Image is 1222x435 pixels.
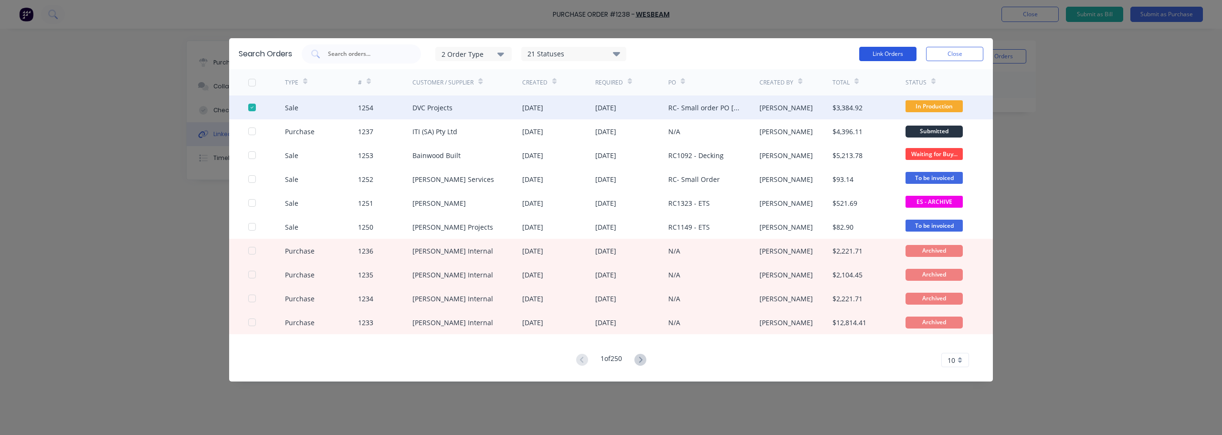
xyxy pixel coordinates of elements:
[906,245,963,257] div: Archived
[595,127,616,137] div: [DATE]
[906,220,963,232] span: To be invoiced
[906,196,963,208] span: ES - ARCHIVE
[358,127,373,137] div: 1237
[412,198,466,208] div: [PERSON_NAME]
[832,294,863,304] div: $2,221.71
[285,150,298,160] div: Sale
[358,246,373,256] div: 1236
[285,318,315,328] div: Purchase
[859,47,916,61] button: Link Orders
[285,198,298,208] div: Sale
[668,127,680,137] div: N/A
[412,246,493,256] div: [PERSON_NAME] Internal
[759,246,813,256] div: [PERSON_NAME]
[832,270,863,280] div: $2,104.45
[239,48,292,60] div: Search Orders
[522,270,543,280] div: [DATE]
[522,127,543,137] div: [DATE]
[285,222,298,232] div: Sale
[595,174,616,184] div: [DATE]
[595,150,616,160] div: [DATE]
[595,222,616,232] div: [DATE]
[759,294,813,304] div: [PERSON_NAME]
[435,47,512,61] button: 2 Order Type
[522,49,626,59] div: 21 Statuses
[906,78,927,87] div: Status
[595,103,616,113] div: [DATE]
[412,174,494,184] div: [PERSON_NAME] Services
[906,317,963,329] div: Archived
[358,78,362,87] div: #
[832,318,866,328] div: $12,814.41
[412,270,493,280] div: [PERSON_NAME] Internal
[522,78,548,87] div: Created
[412,318,493,328] div: [PERSON_NAME] Internal
[522,222,543,232] div: [DATE]
[412,222,493,232] div: [PERSON_NAME] Projects
[522,294,543,304] div: [DATE]
[358,270,373,280] div: 1235
[285,294,315,304] div: Purchase
[759,103,813,113] div: [PERSON_NAME]
[522,318,543,328] div: [DATE]
[595,270,616,280] div: [DATE]
[759,150,813,160] div: [PERSON_NAME]
[759,222,813,232] div: [PERSON_NAME]
[759,270,813,280] div: [PERSON_NAME]
[906,172,963,184] span: To be invoiced
[668,103,740,113] div: RC- Small order PO [PERSON_NAME]
[832,174,853,184] div: $93.14
[832,222,853,232] div: $82.90
[358,150,373,160] div: 1253
[442,49,506,59] div: 2 Order Type
[832,78,850,87] div: Total
[358,222,373,232] div: 1250
[668,318,680,328] div: N/A
[595,246,616,256] div: [DATE]
[358,198,373,208] div: 1251
[668,150,724,160] div: RC1092 - Decking
[759,127,813,137] div: [PERSON_NAME]
[522,246,543,256] div: [DATE]
[595,78,623,87] div: Required
[285,270,315,280] div: Purchase
[906,126,963,138] div: Submitted
[759,198,813,208] div: [PERSON_NAME]
[412,127,457,137] div: ITI (SA) Pty Ltd
[285,127,315,137] div: Purchase
[668,174,720,184] div: RC- Small Order
[522,174,543,184] div: [DATE]
[668,294,680,304] div: N/A
[358,318,373,328] div: 1233
[906,293,963,305] div: Archived
[285,174,298,184] div: Sale
[412,103,453,113] div: DVC Projects
[595,198,616,208] div: [DATE]
[668,78,676,87] div: PO
[358,294,373,304] div: 1234
[668,222,710,232] div: RC1149 - ETS
[759,174,813,184] div: [PERSON_NAME]
[926,47,983,61] button: Close
[832,127,863,137] div: $4,396.11
[948,355,955,365] span: 10
[832,103,863,113] div: $3,384.92
[412,78,474,87] div: Customer / Supplier
[595,318,616,328] div: [DATE]
[285,78,298,87] div: TYPE
[522,150,543,160] div: [DATE]
[522,198,543,208] div: [DATE]
[285,246,315,256] div: Purchase
[358,174,373,184] div: 1252
[327,49,406,59] input: Search orders...
[832,246,863,256] div: $2,221.71
[759,318,813,328] div: [PERSON_NAME]
[906,269,963,281] div: Archived
[668,270,680,280] div: N/A
[358,103,373,113] div: 1254
[832,150,863,160] div: $5,213.78
[412,294,493,304] div: [PERSON_NAME] Internal
[668,198,710,208] div: RC1323 - ETS
[906,100,963,112] span: In Production
[522,103,543,113] div: [DATE]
